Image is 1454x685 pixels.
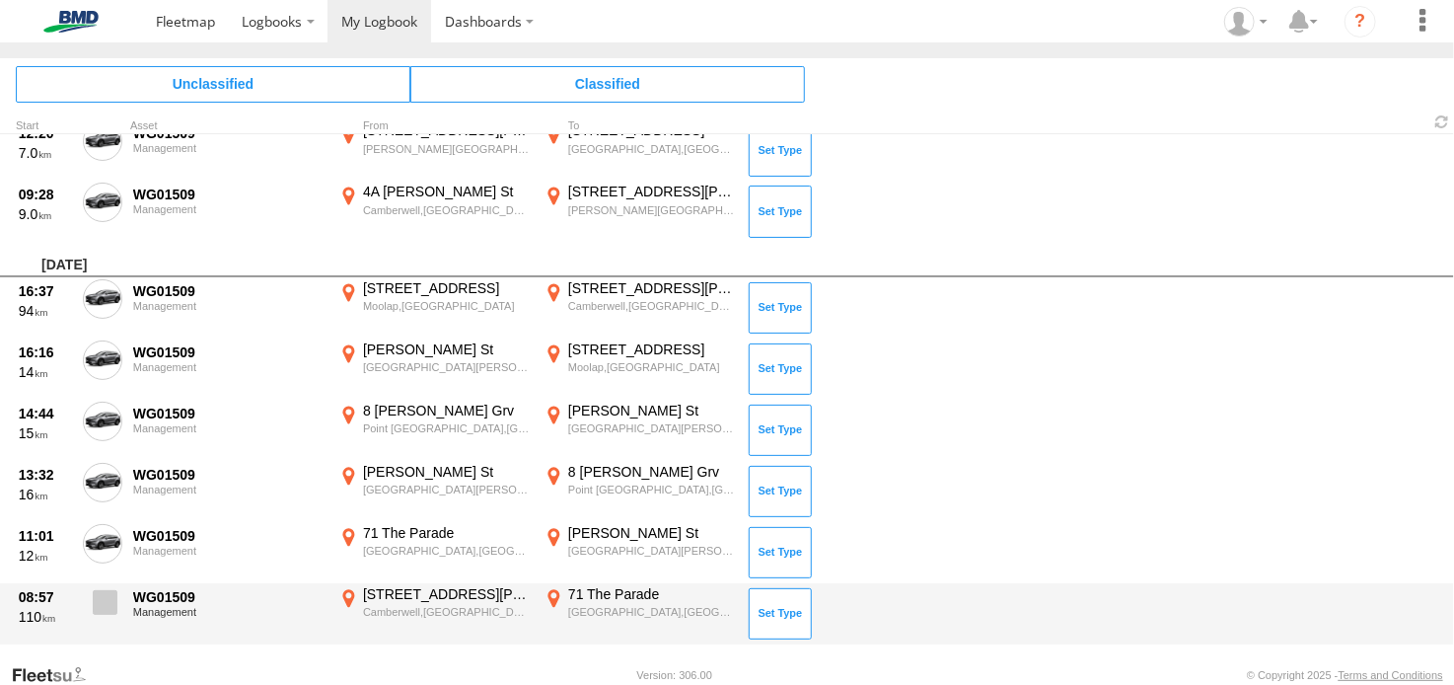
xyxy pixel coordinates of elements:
div: 8 [PERSON_NAME] Grv [363,402,530,419]
div: 12 [19,547,72,565]
div: 16:37 [19,282,72,300]
div: WG01509 [133,405,325,422]
div: WG01509 [133,527,325,545]
div: WG01509 [133,124,325,142]
div: WG01509 [133,343,325,361]
button: Click to Set [749,282,812,334]
div: Point [GEOGRAPHIC_DATA],[GEOGRAPHIC_DATA] [363,421,530,435]
span: Click to view Unclassified Trips [16,66,410,102]
div: [PERSON_NAME][GEOGRAPHIC_DATA],[GEOGRAPHIC_DATA] [363,142,530,156]
div: 94 [19,302,72,320]
div: 12:20 [19,124,72,142]
a: Visit our Website [11,665,102,685]
div: [GEOGRAPHIC_DATA],[GEOGRAPHIC_DATA] [568,605,735,619]
span: Refresh [1430,113,1454,131]
button: Click to Set [749,124,812,176]
label: Click to View Event Location [541,463,738,520]
div: 71 The Parade [568,585,735,603]
i: ? [1345,6,1376,38]
div: Management [133,606,325,618]
div: Simeon Mieszkowski [1217,7,1274,37]
div: [STREET_ADDRESS][PERSON_NAME] [568,279,735,297]
div: 16 [19,486,72,503]
label: Click to View Event Location [541,524,738,581]
div: 15 [19,424,72,442]
div: Management [133,422,325,434]
div: [GEOGRAPHIC_DATA][PERSON_NAME][GEOGRAPHIC_DATA] [568,544,735,558]
div: © Copyright 2025 - [1247,669,1443,681]
div: [PERSON_NAME] St [568,524,735,542]
div: Management [133,545,325,557]
label: Click to View Event Location [335,183,533,240]
label: Click to View Event Location [335,402,533,459]
label: Click to View Event Location [335,279,533,337]
img: bmd-logo.svg [20,11,122,33]
div: Management [133,484,325,495]
div: Moolap,[GEOGRAPHIC_DATA] [363,299,530,313]
div: Asset [130,121,327,131]
div: 7.0 [19,144,72,162]
div: [PERSON_NAME] St [568,402,735,419]
div: [GEOGRAPHIC_DATA],[GEOGRAPHIC_DATA] [363,544,530,558]
div: Point [GEOGRAPHIC_DATA],[GEOGRAPHIC_DATA] [568,483,735,496]
div: [GEOGRAPHIC_DATA][PERSON_NAME][GEOGRAPHIC_DATA] [568,421,735,435]
div: WG01509 [133,186,325,203]
label: Click to View Event Location [541,279,738,337]
label: Click to View Event Location [541,585,738,643]
div: [GEOGRAPHIC_DATA],[GEOGRAPHIC_DATA] [568,142,735,156]
div: Moolap,[GEOGRAPHIC_DATA] [568,360,735,374]
div: 14:44 [19,405,72,422]
div: To [541,121,738,131]
div: [STREET_ADDRESS] [363,279,530,297]
div: 09:28 [19,186,72,203]
div: Camberwell,[GEOGRAPHIC_DATA] [363,605,530,619]
div: WG01509 [133,282,325,300]
div: Camberwell,[GEOGRAPHIC_DATA] [568,299,735,313]
div: [STREET_ADDRESS][PERSON_NAME] [568,183,735,200]
div: 9.0 [19,205,72,223]
label: Click to View Event Location [541,121,738,179]
div: [STREET_ADDRESS] [568,341,735,358]
label: Click to View Event Location [335,463,533,520]
button: Click to Set [749,343,812,395]
div: Click to Sort [16,121,75,131]
div: 08:57 [19,588,72,606]
div: WG01509 [133,466,325,484]
div: From [335,121,533,131]
div: 13:32 [19,466,72,484]
label: Click to View Event Location [541,341,738,398]
div: Management [133,361,325,373]
label: Click to View Event Location [335,585,533,643]
label: Click to View Event Location [335,524,533,581]
label: Click to View Event Location [335,121,533,179]
div: [PERSON_NAME] St [363,341,530,358]
span: Click to view Classified Trips [410,66,805,102]
button: Click to Set [749,588,812,640]
a: Terms and Conditions [1339,669,1443,681]
div: 4A [PERSON_NAME] St [363,183,530,200]
div: 71 The Parade [363,524,530,542]
label: Click to View Event Location [541,402,738,459]
div: 8 [PERSON_NAME] Grv [568,463,735,481]
div: [PERSON_NAME][GEOGRAPHIC_DATA],[GEOGRAPHIC_DATA] [568,203,735,217]
div: [GEOGRAPHIC_DATA][PERSON_NAME][GEOGRAPHIC_DATA] [363,483,530,496]
button: Click to Set [749,405,812,456]
div: [STREET_ADDRESS][PERSON_NAME] [363,585,530,603]
div: WG01509 [133,588,325,606]
label: Click to View Event Location [541,183,738,240]
div: [PERSON_NAME] St [363,463,530,481]
div: 16:16 [19,343,72,361]
button: Click to Set [749,466,812,517]
div: 11:01 [19,527,72,545]
button: Click to Set [749,527,812,578]
div: Management [133,300,325,312]
label: Click to View Event Location [335,341,533,398]
div: Camberwell,[GEOGRAPHIC_DATA] [363,203,530,217]
button: Click to Set [749,186,812,237]
div: Version: 306.00 [637,669,712,681]
div: Management [133,203,325,215]
div: 14 [19,363,72,381]
div: [GEOGRAPHIC_DATA][PERSON_NAME][GEOGRAPHIC_DATA] [363,360,530,374]
div: 110 [19,608,72,626]
div: Management [133,142,325,154]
